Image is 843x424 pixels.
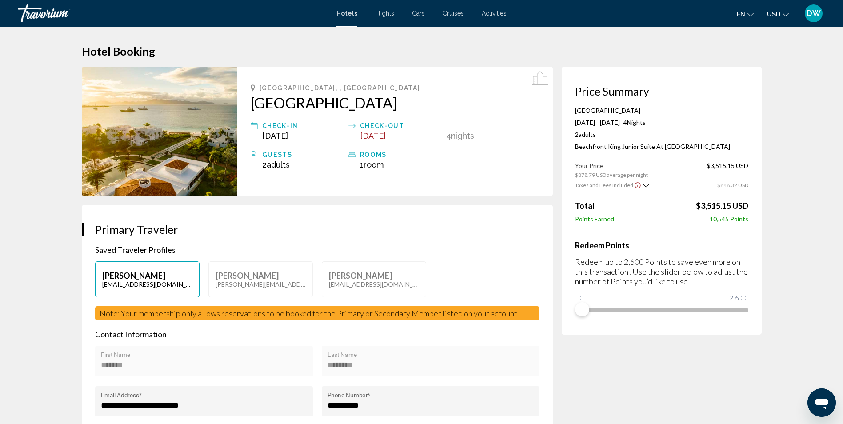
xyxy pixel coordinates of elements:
a: Travorium [18,4,328,22]
span: en [737,11,745,18]
p: [DATE] - [DATE] - [575,119,748,126]
span: $848.32 USD [717,182,748,188]
p: Saved Traveler Profiles [95,245,539,255]
a: [GEOGRAPHIC_DATA] [251,94,539,112]
p: [PERSON_NAME] [329,271,419,280]
button: [PERSON_NAME][EMAIL_ADDRESS][DOMAIN_NAME] [322,261,426,297]
iframe: Button to launch messaging window [807,388,836,417]
div: Guests [262,149,344,160]
h1: Hotel Booking [82,44,762,58]
div: Check-in [262,120,344,131]
span: 2,600 [728,292,748,303]
h3: Price Summary [575,84,748,98]
h3: Primary Traveler [95,223,539,236]
p: Contact Information [95,329,539,339]
p: [EMAIL_ADDRESS][DOMAIN_NAME] [102,280,192,288]
span: Your Price [575,162,648,169]
span: 4 [623,119,627,126]
button: Change language [737,8,754,20]
span: [DATE] [360,131,386,140]
p: [PERSON_NAME] [216,271,306,280]
a: Cruises [443,10,464,17]
div: Check-out [360,120,442,131]
span: Taxes and Fees Included [575,182,633,188]
button: [PERSON_NAME][PERSON_NAME][EMAIL_ADDRESS][DOMAIN_NAME] [208,261,313,297]
span: DW [807,9,821,18]
button: Change currency [767,8,789,20]
button: Show Taxes and Fees disclaimer [634,181,641,189]
span: Points Earned [575,215,614,223]
span: 1 [360,160,384,169]
div: rooms [360,149,442,160]
p: [GEOGRAPHIC_DATA] [575,107,748,114]
span: [GEOGRAPHIC_DATA], , [GEOGRAPHIC_DATA] [260,84,420,92]
h4: Redeem Points [575,240,748,250]
p: Redeem up to 2,600 Points to save even more on this transaction! Use the slider below to adjust t... [575,257,748,286]
span: $3,515.15 USD [696,201,748,211]
span: 10,545 Points [710,215,748,223]
span: 2 [575,131,596,138]
p: Beachfront King Junior Suite At [GEOGRAPHIC_DATA] [575,143,748,150]
span: Nights [627,119,646,126]
span: 4 [446,131,451,140]
button: User Menu [802,4,825,23]
p: [PERSON_NAME][EMAIL_ADDRESS][DOMAIN_NAME] [216,280,306,288]
a: Activities [482,10,507,17]
span: 0 [579,292,585,303]
p: [EMAIL_ADDRESS][DOMAIN_NAME] [329,280,419,288]
button: Show Taxes and Fees breakdown [575,180,649,189]
span: USD [767,11,780,18]
a: Flights [375,10,394,17]
span: 2 [262,160,290,169]
a: Hotels [336,10,357,17]
span: Note: Your membership only allows reservations to be booked for the Primary or Secondary Member l... [100,308,519,318]
button: [PERSON_NAME][EMAIL_ADDRESS][DOMAIN_NAME] [95,261,200,297]
span: Total [575,201,595,211]
a: Cars [412,10,425,17]
span: Adults [579,131,596,138]
span: Room [364,160,384,169]
span: [DATE] [262,131,288,140]
span: $878.79 USD average per night [575,172,648,178]
span: $3,515.15 USD [707,162,748,178]
span: Nights [451,131,474,140]
span: Adults [267,160,290,169]
p: [PERSON_NAME] [102,271,192,280]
